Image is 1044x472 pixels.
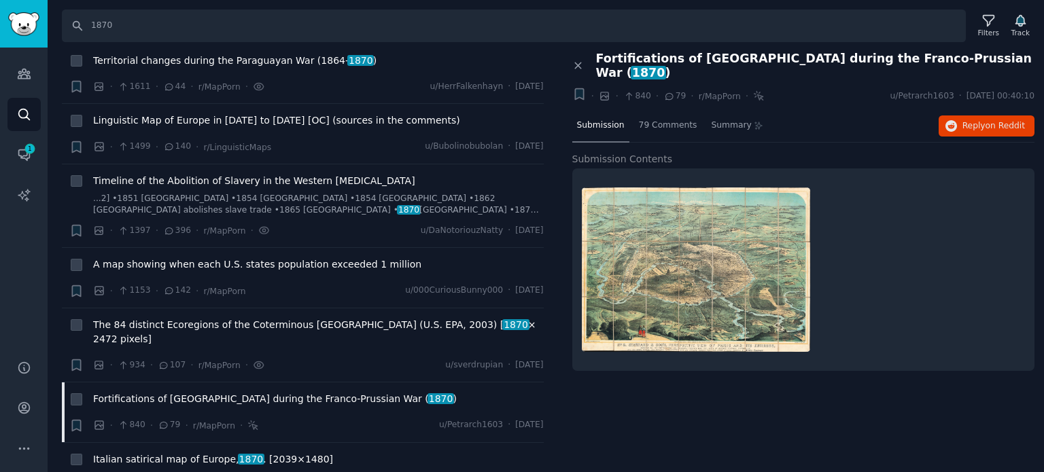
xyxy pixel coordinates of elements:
[631,66,666,79] span: 1870
[203,287,245,296] span: r/MapPorn
[93,392,457,406] span: Fortifications of [GEOGRAPHIC_DATA] during the Franco-Prussian War ( )
[515,285,543,297] span: [DATE]
[93,257,421,272] a: A map showing when each U.S. states population exceeded 1 million
[196,223,198,238] span: ·
[163,285,191,297] span: 142
[110,418,113,433] span: ·
[110,223,113,238] span: ·
[7,138,41,171] a: 1
[639,120,697,132] span: 79 Comments
[430,81,504,93] span: u/HerrFalkenhayn
[445,359,503,371] span: u/sverdrupian
[1007,12,1034,40] button: Track
[245,79,248,94] span: ·
[203,143,271,152] span: r/LinguisticMaps
[198,82,241,92] span: r/MapPorn
[515,141,543,153] span: [DATE]
[110,358,113,372] span: ·
[572,152,673,166] span: Submission Contents
[93,452,333,467] a: Italian satirical map of Europe,1870. [2039×1480]
[110,284,113,298] span: ·
[93,318,544,346] span: The 84 distinct Ecoregions of the Coterminous [GEOGRAPHIC_DATA] (U.S. EPA, 2003) [ × 2472 pixels]
[425,141,503,153] span: u/Bubolinobubolan
[959,90,962,103] span: ·
[185,418,188,433] span: ·
[118,141,151,153] span: 1499
[397,205,421,215] span: 1870
[150,358,153,372] span: ·
[577,120,625,132] span: Submission
[158,359,186,371] span: 107
[238,454,264,465] span: 1870
[615,89,618,103] span: ·
[986,121,1025,130] span: on Reddit
[711,120,751,132] span: Summary
[196,140,198,154] span: ·
[582,187,810,352] img: Fortifications of Paris during the Franco-Prussian War (1870)
[967,90,1034,103] span: [DATE] 00:40:10
[508,359,510,371] span: ·
[439,419,503,431] span: u/Petrarch1603
[163,225,191,237] span: 396
[93,174,415,188] a: Timeline of the Abolition of Slavery in the Western [MEDICAL_DATA]
[515,81,543,93] span: [DATE]
[93,318,544,346] a: The 84 distinct Ecoregions of the Coterminous [GEOGRAPHIC_DATA] (U.S. EPA, 2003) [1870× 2472 pixels]
[421,225,503,237] span: u/DaNotoriouzNatty
[245,358,248,372] span: ·
[156,284,158,298] span: ·
[62,10,966,42] input: Search Keyword
[190,358,193,372] span: ·
[347,55,374,66] span: 1870
[118,359,145,371] span: 934
[508,419,510,431] span: ·
[623,90,651,103] span: 840
[1011,28,1030,37] div: Track
[663,90,686,103] span: 79
[163,81,186,93] span: 44
[156,223,158,238] span: ·
[405,285,503,297] span: u/000CuriousBunny000
[962,120,1025,132] span: Reply
[118,81,151,93] span: 1611
[93,54,377,68] span: Territorial changes during the Paraguayan War (1864- )
[203,226,245,236] span: r/MapPorn
[508,225,510,237] span: ·
[93,54,377,68] a: Territorial changes during the Paraguayan War (1864-1870)
[196,284,198,298] span: ·
[240,418,243,433] span: ·
[428,393,454,404] span: 1870
[156,140,158,154] span: ·
[508,81,510,93] span: ·
[93,193,544,217] a: ...2] •1851 [GEOGRAPHIC_DATA] •1854 [GEOGRAPHIC_DATA] •1854 [GEOGRAPHIC_DATA] •1862 [GEOGRAPHIC_D...
[110,79,113,94] span: ·
[198,361,241,370] span: r/MapPorn
[508,285,510,297] span: ·
[699,92,741,101] span: r/MapPorn
[596,52,1035,80] span: Fortifications of [GEOGRAPHIC_DATA] during the Franco-Prussian War ( )
[118,285,151,297] span: 1153
[515,225,543,237] span: [DATE]
[8,12,39,36] img: GummySearch logo
[591,89,594,103] span: ·
[746,89,748,103] span: ·
[515,419,543,431] span: [DATE]
[890,90,954,103] span: u/Petrarch1603
[24,144,36,153] span: 1
[150,418,153,433] span: ·
[515,359,543,371] span: [DATE]
[110,140,113,154] span: ·
[156,79,158,94] span: ·
[502,319,529,330] span: 1870
[158,419,180,431] span: 79
[691,89,693,103] span: ·
[190,79,193,94] span: ·
[93,113,460,128] a: Linguistic Map of Europe in [DATE] to [DATE] [OC] (sources in the comments)
[93,392,457,406] a: Fortifications of [GEOGRAPHIC_DATA] during the Franco-Prussian War (1870)
[939,115,1034,137] button: Replyon Reddit
[656,89,659,103] span: ·
[508,141,510,153] span: ·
